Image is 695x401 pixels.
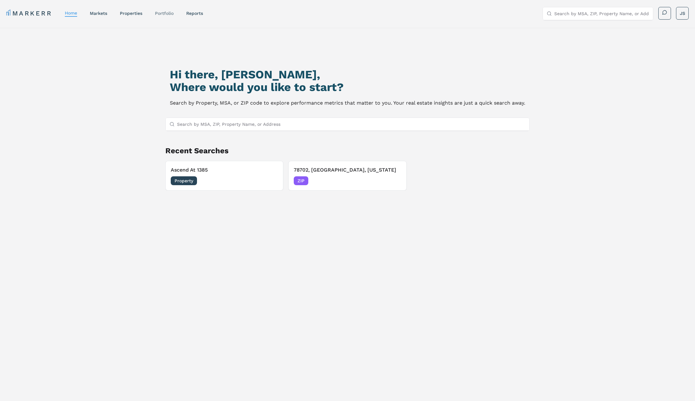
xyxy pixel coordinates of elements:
button: Remove 78702, Austin, Texas78702, [GEOGRAPHIC_DATA], [US_STATE]ZIP[DATE] [288,161,406,191]
span: [DATE] [264,178,278,184]
span: ZIP [294,176,308,185]
button: Remove Ascend At 1385Ascend At 1385Property[DATE] [165,161,283,191]
a: reports [186,11,203,16]
span: [DATE] [387,178,401,184]
a: properties [120,11,142,16]
h3: 78702, [GEOGRAPHIC_DATA], [US_STATE] [294,166,401,174]
a: markets [90,11,107,16]
button: JS [676,7,689,20]
span: JS [680,10,685,16]
span: Property [171,176,197,185]
h2: Recent Searches [165,146,530,156]
input: Search by MSA, ZIP, Property Name, or Address [177,118,526,131]
p: Search by Property, MSA, or ZIP code to explore performance metrics that matter to you. Your real... [170,99,525,107]
h2: Where would you like to start? [170,81,525,94]
h3: Ascend At 1385 [171,166,278,174]
h1: Hi there, [PERSON_NAME], [170,68,525,81]
a: MARKERR [6,9,52,18]
input: Search by MSA, ZIP, Property Name, or Address [554,7,649,20]
a: home [65,10,77,15]
a: Portfolio [155,11,174,16]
